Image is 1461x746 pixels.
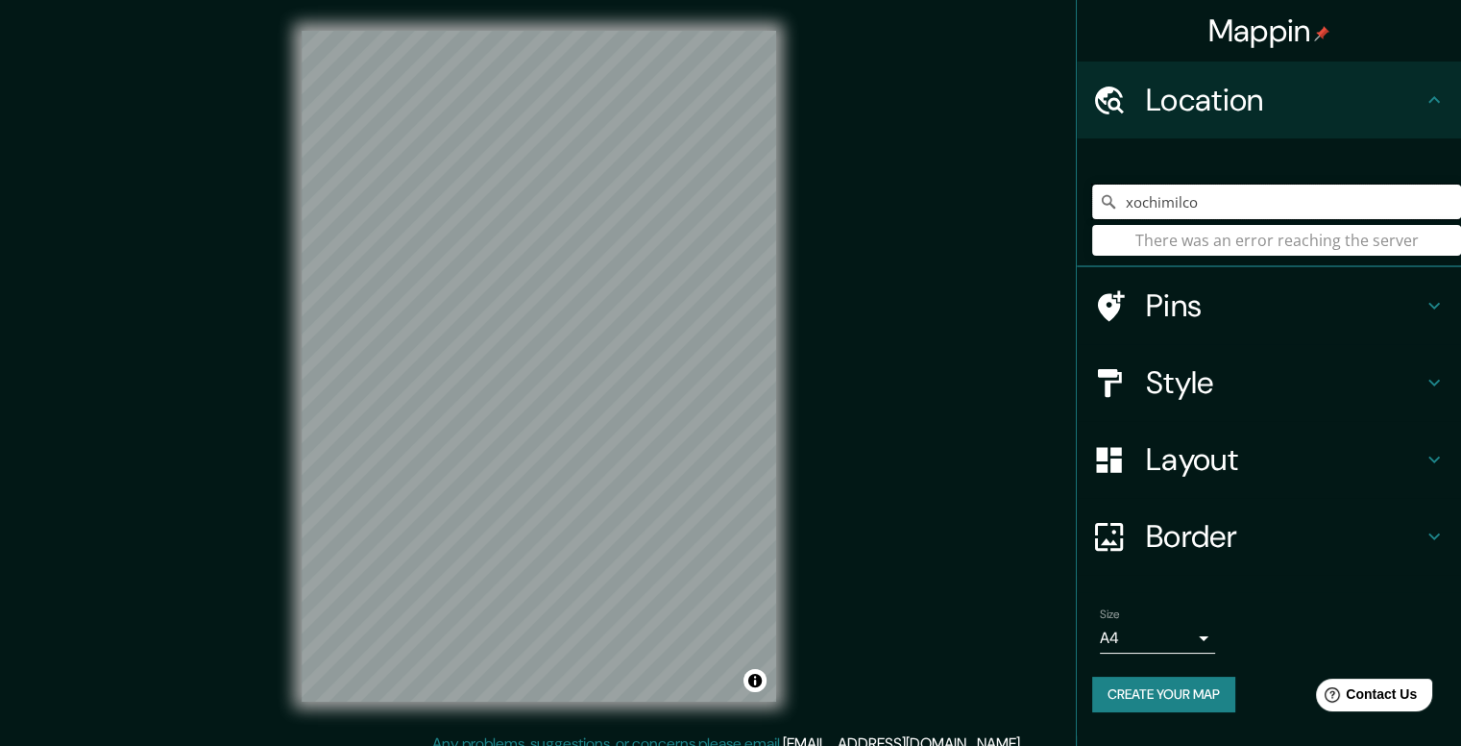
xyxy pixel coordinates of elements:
[1077,62,1461,138] div: Location
[1077,267,1461,344] div: Pins
[743,669,767,692] button: Toggle attribution
[1100,607,1120,623] label: Size
[1290,671,1440,725] iframe: Help widget launcher
[302,31,776,702] canvas: Map
[1146,286,1423,325] h4: Pins
[1092,185,1461,219] input: Pick your city or area
[1077,344,1461,421] div: Style
[1208,12,1330,50] h4: Mappin
[1146,517,1423,556] h4: Border
[1314,26,1329,41] img: pin-icon.png
[1077,421,1461,498] div: Layout
[1092,677,1235,712] button: Create your map
[1092,225,1461,256] div: There was an error reaching the server
[1077,498,1461,575] div: Border
[1146,363,1423,402] h4: Style
[1146,440,1423,479] h4: Layout
[1100,623,1215,654] div: A4
[1146,81,1423,119] h4: Location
